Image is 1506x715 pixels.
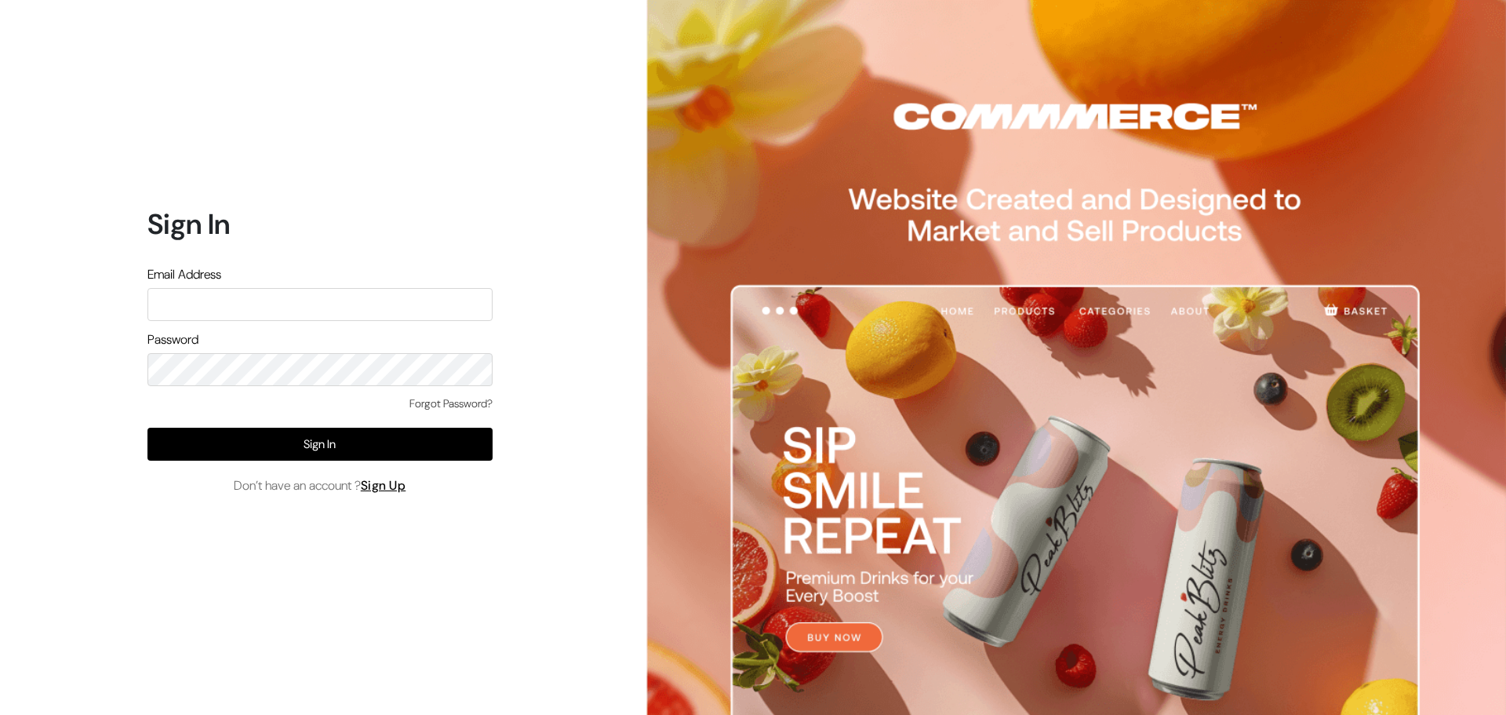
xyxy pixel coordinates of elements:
[361,477,406,494] a: Sign Up
[409,396,493,412] a: Forgot Password?
[234,476,406,495] span: Don’t have an account ?
[147,207,493,241] h1: Sign In
[147,428,493,461] button: Sign In
[147,330,198,349] label: Password
[147,265,221,284] label: Email Address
